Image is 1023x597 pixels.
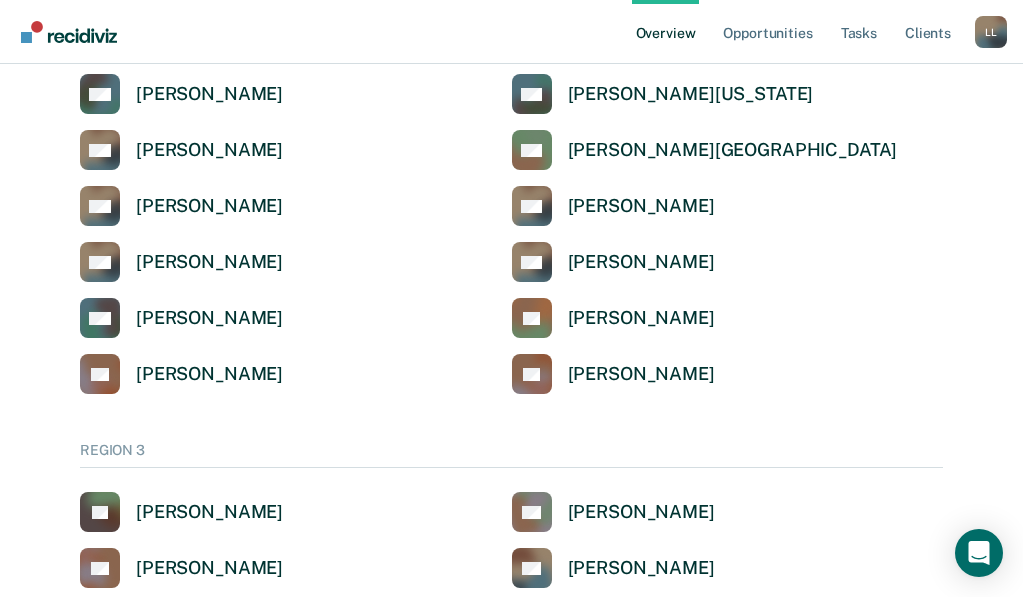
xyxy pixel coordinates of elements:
[975,16,1007,48] div: L L
[136,307,283,330] div: [PERSON_NAME]
[568,195,715,218] div: [PERSON_NAME]
[136,363,283,386] div: [PERSON_NAME]
[568,307,715,330] div: [PERSON_NAME]
[512,74,814,114] a: [PERSON_NAME][US_STATE]
[80,242,283,282] a: [PERSON_NAME]
[975,16,1007,48] button: Profile dropdown button
[512,130,898,170] a: [PERSON_NAME][GEOGRAPHIC_DATA]
[80,130,283,170] a: [PERSON_NAME]
[136,139,283,162] div: [PERSON_NAME]
[80,442,943,468] div: REGION 3
[512,242,715,282] a: [PERSON_NAME]
[568,139,898,162] div: [PERSON_NAME][GEOGRAPHIC_DATA]
[80,354,283,394] a: [PERSON_NAME]
[568,251,715,274] div: [PERSON_NAME]
[955,529,1003,577] div: Open Intercom Messenger
[512,298,715,338] a: [PERSON_NAME]
[80,492,283,532] a: [PERSON_NAME]
[80,548,283,588] a: [PERSON_NAME]
[568,83,814,106] div: [PERSON_NAME][US_STATE]
[512,492,715,532] a: [PERSON_NAME]
[21,21,117,43] img: Recidiviz
[568,501,715,524] div: [PERSON_NAME]
[136,557,283,580] div: [PERSON_NAME]
[80,298,283,338] a: [PERSON_NAME]
[512,186,715,226] a: [PERSON_NAME]
[80,186,283,226] a: [PERSON_NAME]
[136,501,283,524] div: [PERSON_NAME]
[80,74,283,114] a: [PERSON_NAME]
[568,363,715,386] div: [PERSON_NAME]
[568,557,715,580] div: [PERSON_NAME]
[136,195,283,218] div: [PERSON_NAME]
[136,83,283,106] div: [PERSON_NAME]
[512,548,715,588] a: [PERSON_NAME]
[512,354,715,394] a: [PERSON_NAME]
[136,251,283,274] div: [PERSON_NAME]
